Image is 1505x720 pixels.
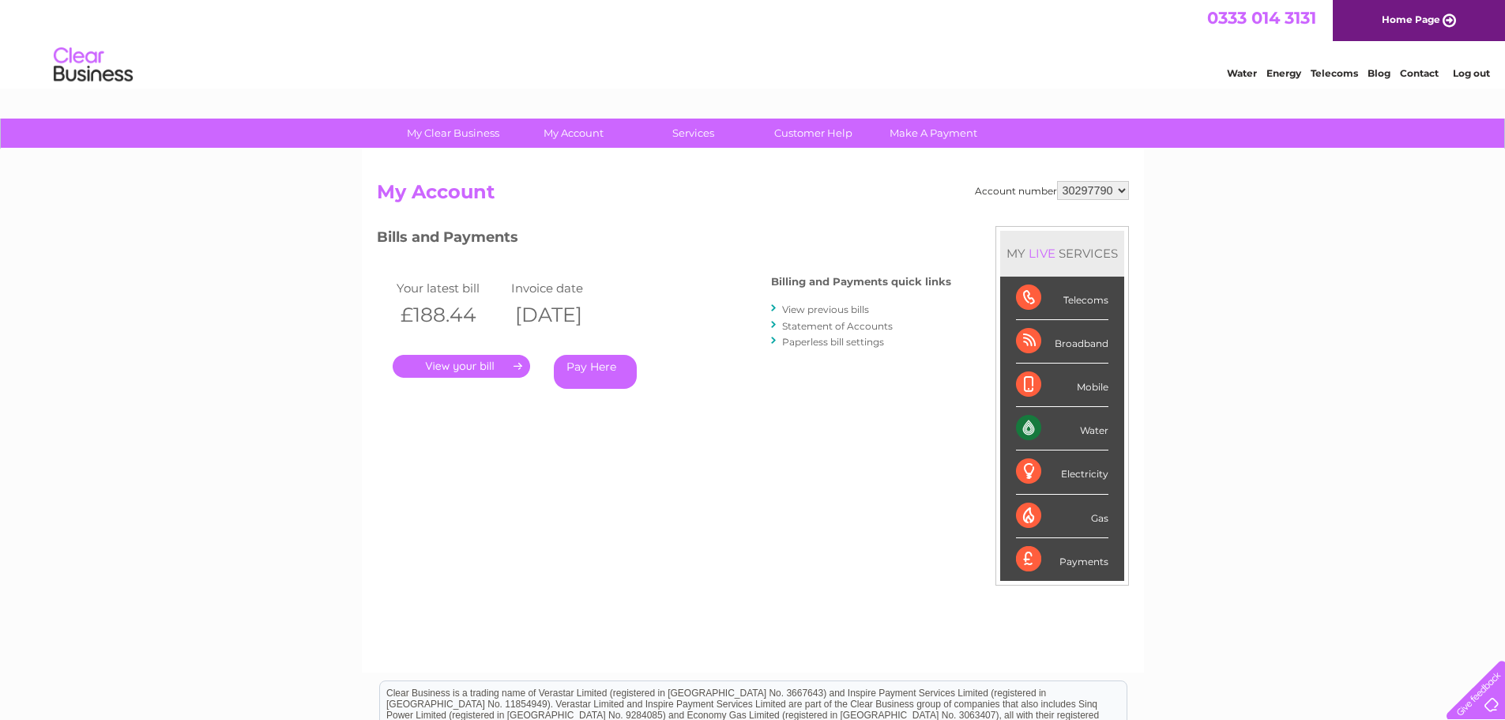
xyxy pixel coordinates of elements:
[1016,407,1108,450] div: Water
[748,119,879,148] a: Customer Help
[1016,320,1108,364] div: Broadband
[1400,67,1439,79] a: Contact
[388,119,518,148] a: My Clear Business
[868,119,999,148] a: Make A Payment
[1016,495,1108,538] div: Gas
[507,277,622,299] td: Invoice date
[393,299,507,331] th: £188.44
[1016,538,1108,581] div: Payments
[782,320,893,332] a: Statement of Accounts
[393,277,507,299] td: Your latest bill
[507,299,622,331] th: [DATE]
[1016,450,1108,494] div: Electricity
[554,355,637,389] a: Pay Here
[1266,67,1301,79] a: Energy
[1453,67,1490,79] a: Log out
[1207,8,1316,28] a: 0333 014 3131
[1227,67,1257,79] a: Water
[53,41,134,89] img: logo.png
[380,9,1127,77] div: Clear Business is a trading name of Verastar Limited (registered in [GEOGRAPHIC_DATA] No. 3667643...
[771,276,951,288] h4: Billing and Payments quick links
[782,303,869,315] a: View previous bills
[377,181,1129,211] h2: My Account
[628,119,758,148] a: Services
[377,226,951,254] h3: Bills and Payments
[1025,246,1059,261] div: LIVE
[393,355,530,378] a: .
[975,181,1129,200] div: Account number
[1311,67,1358,79] a: Telecoms
[1016,364,1108,407] div: Mobile
[1368,67,1390,79] a: Blog
[1016,277,1108,320] div: Telecoms
[782,336,884,348] a: Paperless bill settings
[1000,231,1124,276] div: MY SERVICES
[508,119,638,148] a: My Account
